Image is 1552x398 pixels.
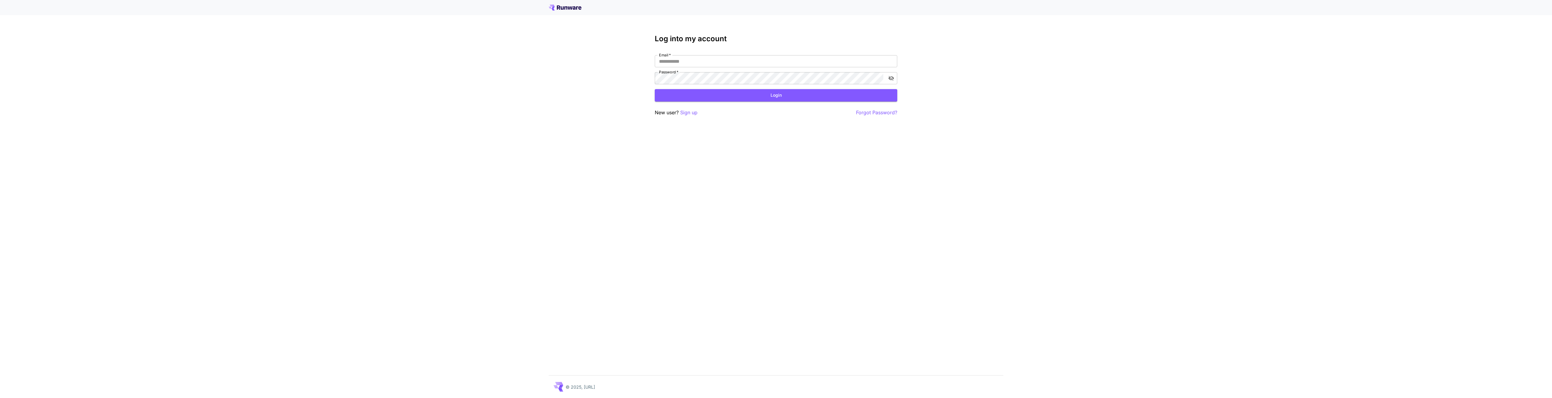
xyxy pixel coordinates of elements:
label: Password [659,69,678,75]
button: Sign up [680,109,697,116]
button: toggle password visibility [886,73,897,84]
h3: Log into my account [655,35,897,43]
button: Forgot Password? [856,109,897,116]
button: Login [655,89,897,102]
p: © 2025, [URL] [566,384,595,390]
label: Email [659,52,671,58]
p: New user? [655,109,697,116]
